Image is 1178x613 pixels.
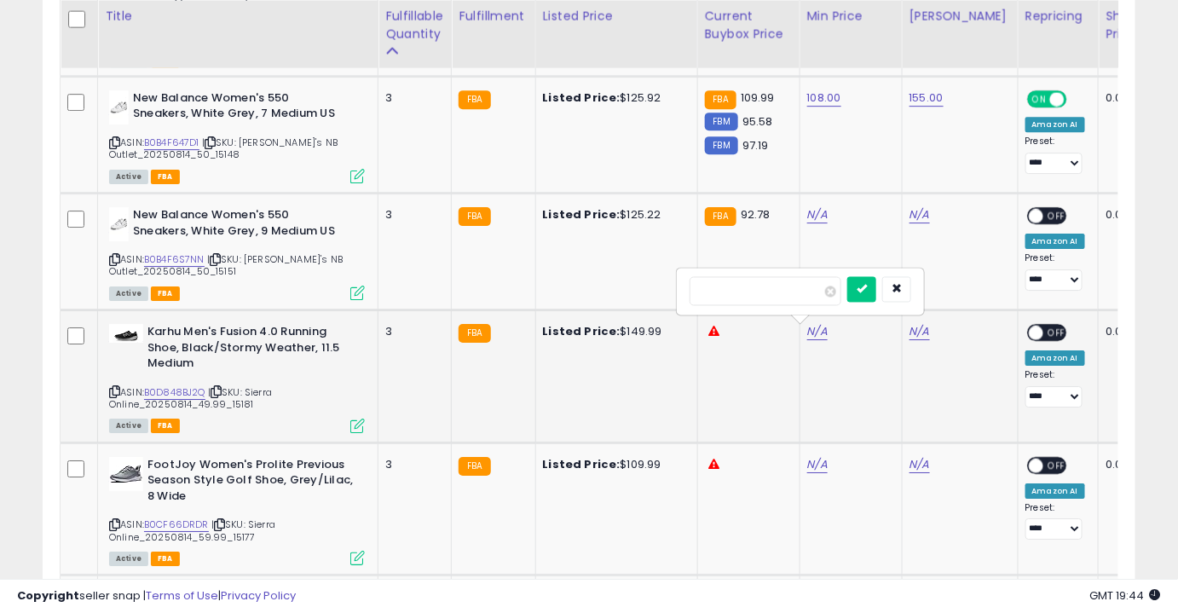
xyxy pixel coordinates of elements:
[109,324,365,431] div: ASIN:
[705,7,793,43] div: Current Buybox Price
[1043,326,1071,340] span: OFF
[109,90,365,182] div: ASIN:
[807,206,828,223] a: N/A
[1025,483,1085,499] div: Amazon AI
[705,113,738,130] small: FBM
[109,286,148,301] span: All listings currently available for purchase on Amazon
[109,90,129,124] img: 21VX3vSd70L._SL40_.jpg
[1025,117,1085,132] div: Amazon AI
[151,170,180,184] span: FBA
[144,518,209,532] a: B0CF66DRDR
[543,206,621,223] b: Listed Price:
[1106,90,1134,106] div: 0.00
[807,7,895,25] div: Min Price
[1025,369,1085,408] div: Preset:
[1106,457,1134,472] div: 0.00
[147,324,355,376] b: Karhu Men's Fusion 4.0 Running Shoe, Black/Stormy Weather, 11.5 Medium
[1025,7,1091,25] div: Repricing
[151,552,180,566] span: FBA
[543,207,684,223] div: $125.22
[1029,91,1050,106] span: ON
[144,385,205,400] a: B0D848BJ2Q
[909,456,930,473] a: N/A
[109,252,343,278] span: | SKU: [PERSON_NAME]'s NB Outlet_20250814_50_15151
[1090,587,1161,604] span: 2025-09-7 19:44 GMT
[151,419,180,433] span: FBA
[109,170,148,184] span: All listings currently available for purchase on Amazon
[109,552,148,566] span: All listings currently available for purchase on Amazon
[459,324,490,343] small: FBA
[109,136,338,161] span: | SKU: [PERSON_NAME]'s NB Outlet_20250814_50_15148
[543,90,621,106] b: Listed Price:
[742,137,769,153] span: 97.19
[109,385,272,411] span: | SKU: Sierra Online_20250814_49.99_15181
[742,113,773,130] span: 95.58
[109,419,148,433] span: All listings currently available for purchase on Amazon
[1025,502,1085,541] div: Preset:
[17,588,296,604] div: seller snap | |
[1106,207,1134,223] div: 0.00
[543,323,621,339] b: Listed Price:
[385,7,444,43] div: Fulfillable Quantity
[705,207,736,226] small: FBA
[109,457,365,564] div: ASIN:
[144,252,205,267] a: B0B4F6S7NN
[1025,234,1085,249] div: Amazon AI
[807,323,828,340] a: N/A
[543,456,621,472] b: Listed Price:
[543,90,684,106] div: $125.92
[1043,209,1071,223] span: OFF
[459,90,490,109] small: FBA
[543,7,690,25] div: Listed Price
[385,207,438,223] div: 3
[109,518,275,543] span: | SKU: Sierra Online_20250814_59.99_15177
[807,456,828,473] a: N/A
[909,206,930,223] a: N/A
[1106,324,1134,339] div: 0.00
[17,587,79,604] strong: Copyright
[705,90,736,109] small: FBA
[909,7,1011,25] div: [PERSON_NAME]
[221,587,296,604] a: Privacy Policy
[909,323,930,340] a: N/A
[385,324,438,339] div: 3
[151,286,180,301] span: FBA
[385,457,438,472] div: 3
[459,207,490,226] small: FBA
[543,457,684,472] div: $109.99
[146,587,218,604] a: Terms of Use
[1106,7,1140,43] div: Ship Price
[741,90,775,106] span: 109.99
[109,207,129,241] img: 21VX3vSd70L._SL40_.jpg
[1064,91,1091,106] span: OFF
[459,457,490,476] small: FBA
[1025,350,1085,366] div: Amazon AI
[385,90,438,106] div: 3
[109,207,365,298] div: ASIN:
[109,324,143,343] img: 31SRRf6Ju9L._SL40_.jpg
[741,206,771,223] span: 92.78
[133,90,340,126] b: New Balance Women's 550 Sneakers, White Grey, 7 Medium US
[1043,458,1071,472] span: OFF
[133,207,340,243] b: New Balance Women's 550 Sneakers, White Grey, 9 Medium US
[909,90,944,107] a: 155.00
[109,457,143,491] img: 31tjvnPbZJL._SL40_.jpg
[105,7,371,25] div: Title
[144,136,199,150] a: B0B4F647D1
[543,324,684,339] div: $149.99
[807,90,841,107] a: 108.00
[705,136,738,154] small: FBM
[1025,252,1085,291] div: Preset:
[459,7,528,25] div: Fulfillment
[147,457,355,509] b: FootJoy Women's Prolite Previous Season Style Golf Shoe, Grey/Lilac, 8 Wide
[1025,136,1085,174] div: Preset:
